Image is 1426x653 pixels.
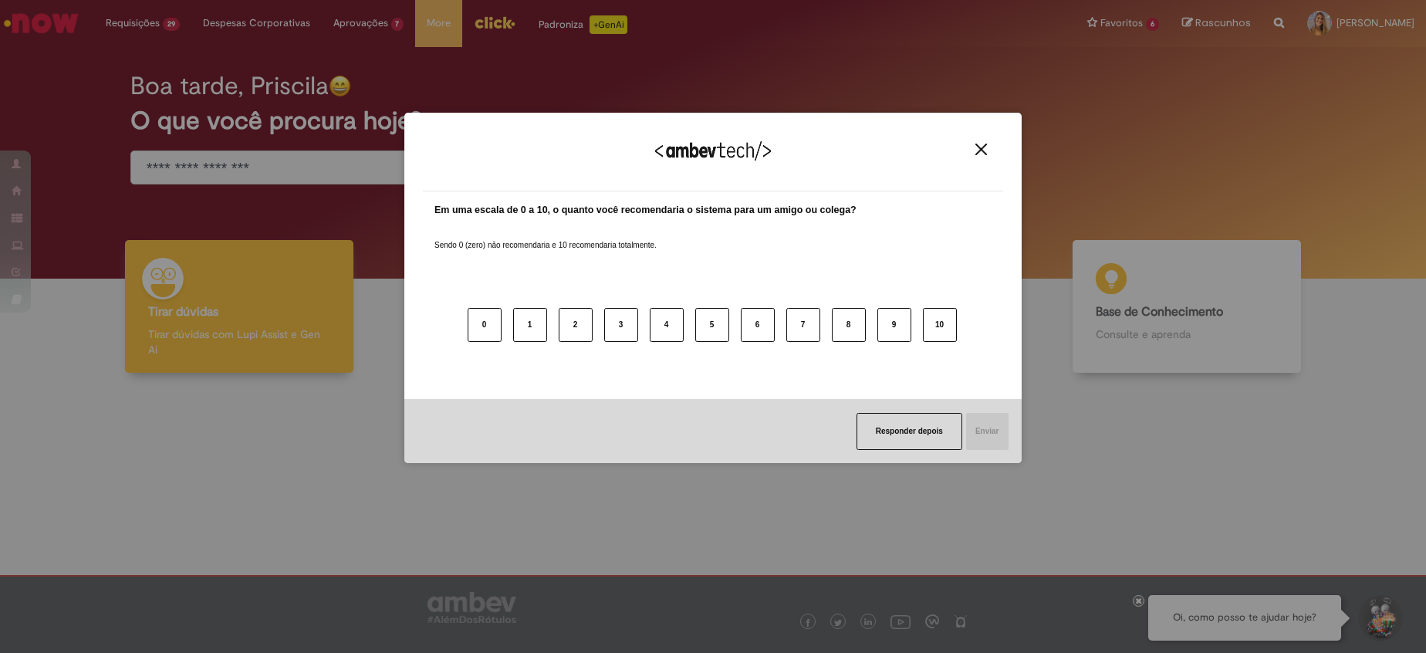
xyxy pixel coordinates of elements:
label: Em uma escala de 0 a 10, o quanto você recomendaria o sistema para um amigo ou colega? [434,203,857,218]
button: Close [971,143,992,156]
button: 9 [877,308,911,342]
img: Close [975,144,987,155]
img: Logo Ambevtech [655,141,771,161]
button: 7 [786,308,820,342]
button: 5 [695,308,729,342]
button: Responder depois [857,413,962,450]
button: 4 [650,308,684,342]
button: 2 [559,308,593,342]
button: 1 [513,308,547,342]
button: 8 [832,308,866,342]
button: 3 [604,308,638,342]
button: 10 [923,308,957,342]
label: Sendo 0 (zero) não recomendaria e 10 recomendaria totalmente. [434,222,657,251]
button: 0 [468,308,502,342]
button: 6 [741,308,775,342]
